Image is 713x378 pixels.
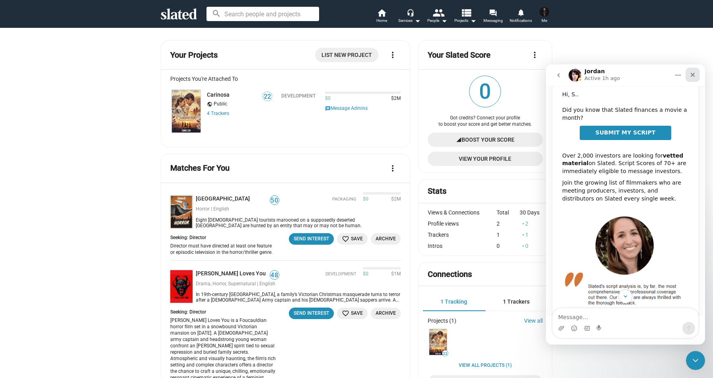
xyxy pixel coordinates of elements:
[468,16,478,25] mat-icon: arrow_drop_down
[170,243,277,255] div: Director must have directed at least one feature or episodic television in the horror/thriller ge...
[395,8,423,25] button: Services
[428,152,543,166] a: View Your Profile
[170,50,218,60] mat-card-title: Your Projects
[51,261,57,267] button: Start recording
[363,196,368,203] span: $0
[342,309,363,318] span: Save
[214,101,227,107] span: Public
[413,16,422,25] mat-icon: arrow_drop_down
[170,88,202,134] a: Carinosa
[520,232,526,238] mat-icon: arrow_drop_up
[428,269,472,280] mat-card-title: Connections
[371,308,401,319] button: Archive
[7,244,152,257] textarea: Message…
[325,105,368,113] button: Message Admins
[377,8,386,18] mat-icon: home
[546,64,705,345] iframe: Intercom live chat
[289,233,334,245] button: Send Interest
[170,195,193,228] a: Massacre Island
[368,8,395,25] a: Home
[363,271,368,277] span: $0
[16,26,143,57] div: Hi, S.. ​ Did you know that Slated finances a movie a month?
[25,261,31,267] button: Emoji picker
[371,233,401,245] button: Archive
[428,132,543,147] a: Boost Your Score
[428,327,448,357] a: Carinosa
[376,16,387,25] span: Home
[388,196,401,203] span: $2M
[38,261,44,267] button: Gif picker
[686,351,705,370] iframe: Intercom live chat
[281,93,316,99] div: Development
[325,271,356,277] span: Development
[196,270,269,278] a: [PERSON_NAME] Loves You
[342,235,349,243] mat-icon: favorite_border
[196,281,279,287] div: Drama, Horror, Supernatural | English
[170,270,193,303] img: Kali Loves You
[540,7,549,17] img: S. Roy Saringo
[227,111,229,116] span: s
[497,243,520,249] div: 0
[428,243,497,249] div: Intros
[520,243,526,249] mat-icon: arrow_drop_up
[428,220,497,227] div: Profile views
[517,8,524,16] mat-icon: notifications
[206,7,319,21] input: Search people and projects
[460,7,472,18] mat-icon: view_list
[321,48,372,62] span: List New Project
[73,225,86,239] button: Scroll to bottom
[376,309,396,318] span: Archive
[432,7,444,18] mat-icon: people
[289,308,334,319] button: Send Interest
[428,186,446,197] mat-card-title: Stats
[388,50,397,60] mat-icon: more_vert
[196,206,279,212] div: Horror | English
[462,132,514,147] span: Boost Your Score
[16,80,143,111] div: Over 2,000 investors are looking for on Slated. Script Scores of 70+ are immediately eligible to ...
[483,16,503,25] span: Messaging
[342,310,349,317] mat-icon: favorite_border
[489,9,497,16] mat-icon: forum
[497,232,520,238] div: 1
[315,48,378,62] a: List New Project
[497,220,520,227] div: 2
[196,195,253,203] a: [GEOGRAPHIC_DATA]
[34,61,126,76] a: SUBMIT MY SCRIPT
[503,298,530,305] span: 1 Trackers
[439,16,449,25] mat-icon: arrow_drop_down
[136,257,149,270] button: Send a message…
[12,261,19,267] button: Upload attachment
[423,8,451,25] button: People
[325,95,331,102] span: $0
[520,220,543,227] div: 2
[479,8,507,25] a: Messaging
[207,111,229,116] a: 4 Trackers
[294,309,329,318] div: Send Interest
[520,232,543,238] div: 1
[520,209,543,216] div: 30 Days
[332,197,356,203] span: Packaging
[428,232,497,238] div: Trackers
[172,90,201,132] img: Carinosa
[459,362,512,369] a: View all Projects (1)
[337,233,368,245] button: Save
[16,115,143,146] div: Join the growing list of filmmakers who are meeting producers, investors, and distributors on Sla...
[270,197,279,205] span: 50
[456,132,462,147] mat-icon: signal_cellular_4_bar
[207,92,230,98] a: Carinosa
[388,271,401,277] span: $1M
[170,76,401,82] div: Projects You're Attached To
[434,152,536,166] span: View Your Profile
[376,235,396,243] span: Archive
[263,93,272,101] span: 22
[342,235,363,243] span: Save
[407,9,414,16] mat-icon: headset_mic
